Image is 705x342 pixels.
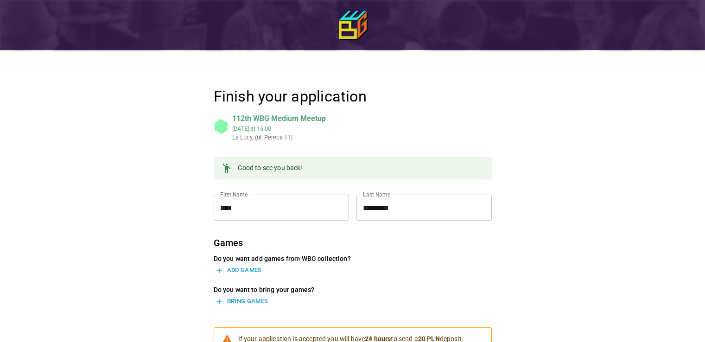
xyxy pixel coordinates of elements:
[232,124,326,133] div: at
[339,11,367,39] img: icon64.png
[214,235,492,250] h6: Games
[214,263,264,278] button: Add games
[232,133,257,142] div: La Lucy, (ul. Pereca 11)
[363,190,390,198] label: Last Name
[257,125,271,132] div: 15:00
[214,294,271,309] button: Bring games
[220,190,248,198] label: First Name
[214,285,492,294] p: Do you want to bring your games?
[232,125,249,132] div: [DATE]
[238,159,303,177] div: Good to see you back!
[232,113,326,124] div: 112th WBG Medium Meetup
[214,87,492,106] h4: Finish your application
[214,254,492,263] p: Do you want add games from WBG collection?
